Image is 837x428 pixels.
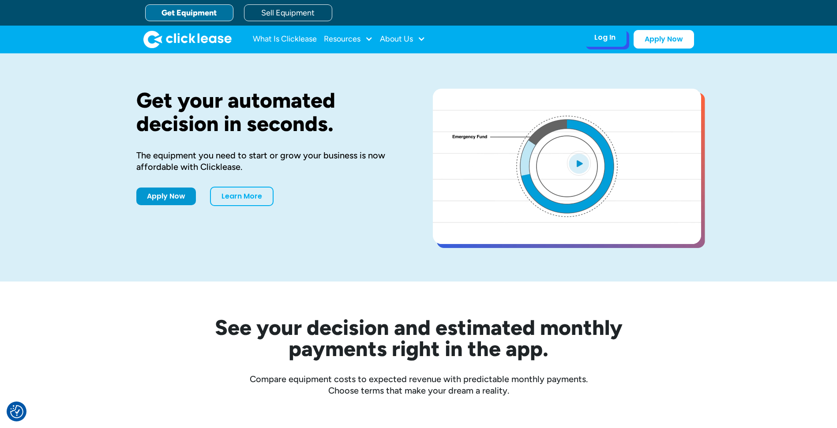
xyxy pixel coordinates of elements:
[253,30,317,48] a: What Is Clicklease
[136,150,405,173] div: The equipment you need to start or grow your business is now affordable with Clicklease.
[567,151,591,176] img: Blue play button logo on a light blue circular background
[10,405,23,418] img: Revisit consent button
[145,4,233,21] a: Get Equipment
[136,373,701,396] div: Compare equipment costs to expected revenue with predictable monthly payments. Choose terms that ...
[172,317,666,359] h2: See your decision and estimated monthly payments right in the app.
[10,405,23,418] button: Consent Preferences
[594,33,616,42] div: Log In
[433,89,701,244] a: open lightbox
[244,4,332,21] a: Sell Equipment
[634,30,694,49] a: Apply Now
[143,30,232,48] a: home
[136,188,196,205] a: Apply Now
[324,30,373,48] div: Resources
[210,187,274,206] a: Learn More
[380,30,425,48] div: About Us
[136,89,405,135] h1: Get your automated decision in seconds.
[143,30,232,48] img: Clicklease logo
